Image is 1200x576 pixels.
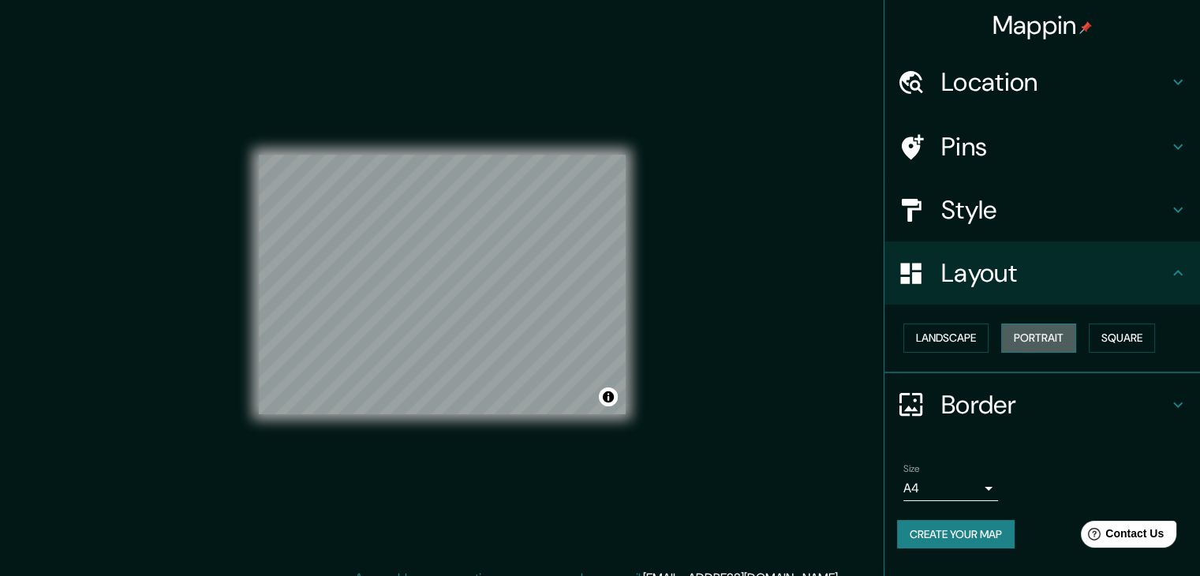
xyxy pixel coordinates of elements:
[884,373,1200,436] div: Border
[884,50,1200,114] div: Location
[1001,324,1076,353] button: Portrait
[884,178,1200,241] div: Style
[897,520,1015,549] button: Create your map
[941,389,1168,421] h4: Border
[941,194,1168,226] h4: Style
[599,387,618,406] button: Toggle attribution
[1089,324,1155,353] button: Square
[884,115,1200,178] div: Pins
[993,9,1093,41] h4: Mappin
[941,66,1168,98] h4: Location
[259,155,626,414] canvas: Map
[903,462,920,475] label: Size
[1079,21,1092,34] img: pin-icon.png
[941,257,1168,289] h4: Layout
[884,241,1200,305] div: Layout
[1060,514,1183,559] iframe: Help widget launcher
[941,131,1168,163] h4: Pins
[903,324,989,353] button: Landscape
[903,476,998,501] div: A4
